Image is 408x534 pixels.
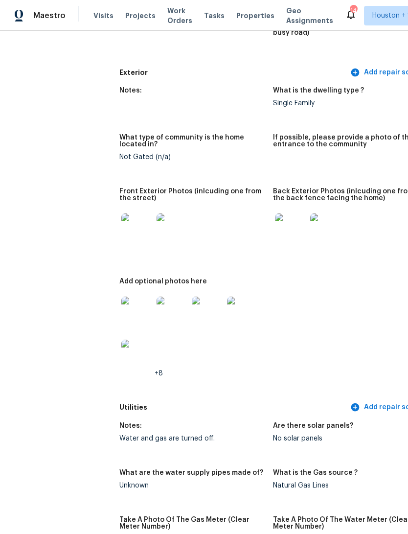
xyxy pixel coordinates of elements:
h5: Are there solar panels? [273,422,353,429]
div: Water and gas are turned off. [119,435,265,442]
h5: What is the dwelling type ? [273,87,364,94]
h5: Notes: [119,422,142,429]
h5: Add optional photos here [119,278,207,285]
h5: What type of community is the home located in? [119,134,265,148]
h5: What is the Gas source ? [273,469,358,476]
div: 14 [350,6,357,16]
span: +8 [155,370,163,377]
span: Maestro [33,11,66,21]
span: Projects [125,11,156,21]
span: Properties [236,11,274,21]
div: Not Gated (n/a) [119,154,265,161]
h5: Take A Photo Of The Gas Meter (Clear Meter Number) [119,516,265,530]
span: Work Orders [167,6,192,25]
h5: Utilities [119,402,348,413]
h5: Front Exterior Photos (inlcuding one from the street) [119,188,265,202]
span: Tasks [204,12,225,19]
h5: What are the water supply pipes made of? [119,469,263,476]
div: Unknown [119,482,265,489]
h5: Notes: [119,87,142,94]
span: Geo Assignments [286,6,333,25]
h5: Exterior [119,68,348,78]
span: Visits [93,11,113,21]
